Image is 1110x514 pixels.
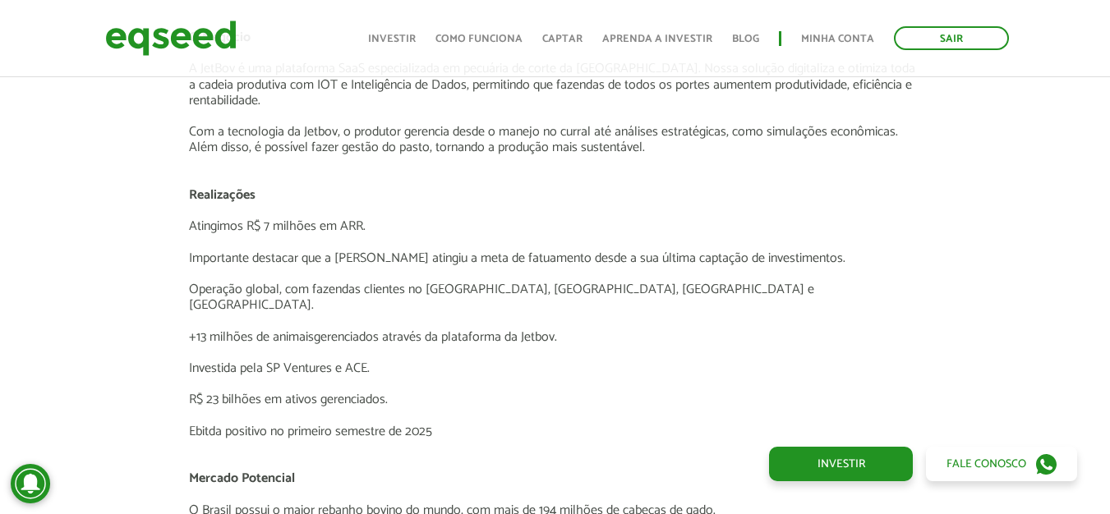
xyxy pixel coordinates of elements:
a: Como funciona [435,34,523,44]
a: Blog [732,34,759,44]
a: Investir [769,447,913,481]
a: Minha conta [801,34,874,44]
p: A JetBov é uma plataforma SaaS especializada em pecuária de corte da [GEOGRAPHIC_DATA]. Nossa sol... [189,61,921,108]
p: Importante destacar que a [PERSON_NAME] atingiu a meta de fatuamento desde a sua última captação ... [189,250,921,266]
a: Fale conosco [926,447,1077,481]
p: Investida pela SP Ventures e ACE. [189,360,921,376]
span: Realizações [189,184,256,206]
p: +13 milhões de animaisgerenciados através da plataforma da Jetbov. [189,329,921,345]
a: Aprenda a investir [602,34,712,44]
a: Sair [894,26,1009,50]
p: Atingimos R$ 7 milhões em ARR. [189,218,921,234]
p: Com a tecnologia da Jetbov, o produtor gerencia desde o manejo no curral até análises estratégica... [189,124,921,155]
img: EqSeed [105,16,237,60]
a: Captar [542,34,583,44]
span: Mercado Potencial [189,467,295,489]
a: Investir [368,34,416,44]
p: R$ 23 bilhões em ativos gerenciados. [189,392,921,407]
p: Operação global, com fazendas clientes no [GEOGRAPHIC_DATA], [GEOGRAPHIC_DATA], [GEOGRAPHIC_DATA]... [189,282,921,313]
p: Ebitda positivo no primeiro semestre de 2025 [189,424,921,439]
